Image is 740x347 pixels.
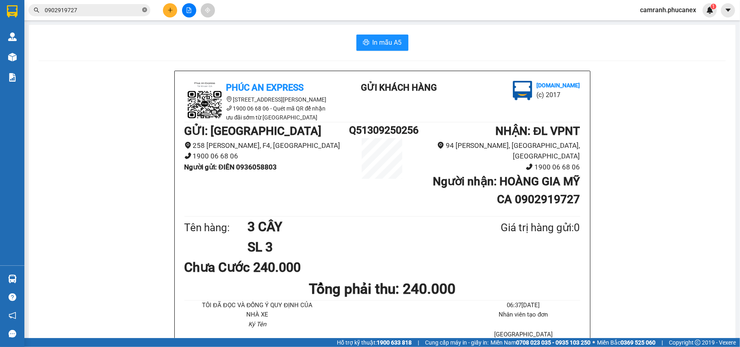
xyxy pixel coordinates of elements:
[349,122,415,138] h1: Q51309250256
[248,321,266,328] i: Ký Tên
[201,3,215,17] button: aim
[706,7,714,14] img: icon-new-feature
[415,162,580,173] li: 1900 06 68 06
[415,140,580,162] li: 94 [PERSON_NAME], [GEOGRAPHIC_DATA], [GEOGRAPHIC_DATA]
[418,338,419,347] span: |
[490,338,590,347] span: Miền Nam
[695,340,701,345] span: copyright
[182,3,196,17] button: file-add
[8,53,17,61] img: warehouse-icon
[725,7,732,14] span: caret-down
[184,140,349,151] li: 258 [PERSON_NAME], F4, [GEOGRAPHIC_DATA]
[467,310,580,320] li: Nhân viên tạo đơn
[186,7,192,13] span: file-add
[184,257,315,278] div: Chưa Cước 240.000
[597,338,655,347] span: Miền Bắc
[461,219,580,236] div: Giá trị hàng gửi: 0
[142,7,147,14] span: close-circle
[167,7,173,13] span: plus
[437,142,444,149] span: environment
[247,237,461,257] h1: SL 3
[45,6,141,15] input: Tìm tên, số ĐT hoặc mã đơn
[516,339,590,346] strong: 0708 023 035 - 0935 103 250
[184,95,331,104] li: [STREET_ADDRESS][PERSON_NAME]
[495,124,580,138] b: NHẬN : ĐL VPNT
[536,82,580,89] b: [DOMAIN_NAME]
[712,4,715,9] span: 1
[711,4,716,9] sup: 1
[9,312,16,319] span: notification
[226,96,232,102] span: environment
[8,73,17,82] img: solution-icon
[184,142,191,149] span: environment
[536,90,580,100] li: (c) 2017
[201,301,314,320] li: TÔI ĐÃ ĐỌC VÀ ĐỒNG Ý QUY ĐỊNH CỦA NHÀ XE
[184,152,191,159] span: phone
[34,7,39,13] span: search
[184,104,331,122] li: 1900 06 68 06 - Quét mã QR để nhận ưu đãi sớm từ [GEOGRAPHIC_DATA]
[433,175,580,206] b: Người nhận : HOÀNG GIA MỸ CA 0902919727
[205,7,210,13] span: aim
[184,124,322,138] b: GỬI : [GEOGRAPHIC_DATA]
[184,163,277,171] b: Người gửi : ĐIÊN 0936058803
[361,82,437,93] b: Gửi khách hàng
[226,82,304,93] b: Phúc An Express
[467,301,580,310] li: 06:37[DATE]
[337,338,412,347] span: Hỗ trợ kỹ thuật:
[247,217,461,237] h1: 3 CÂY
[373,37,402,48] span: In mẫu A5
[7,5,17,17] img: logo-vxr
[526,163,533,170] span: phone
[8,275,17,283] img: warehouse-icon
[9,293,16,301] span: question-circle
[184,151,349,162] li: 1900 06 68 06
[363,39,369,47] span: printer
[513,81,532,100] img: logo.jpg
[184,219,248,236] div: Tên hàng:
[226,105,232,111] span: phone
[142,7,147,12] span: close-circle
[425,338,488,347] span: Cung cấp máy in - giấy in:
[8,33,17,41] img: warehouse-icon
[634,5,703,15] span: camranh.phucanex
[467,330,580,340] li: [GEOGRAPHIC_DATA]
[721,3,735,17] button: caret-down
[621,339,655,346] strong: 0369 525 060
[184,278,580,300] h1: Tổng phải thu: 240.000
[662,338,663,347] span: |
[9,330,16,338] span: message
[356,35,408,51] button: printerIn mẫu A5
[377,339,412,346] strong: 1900 633 818
[592,341,595,344] span: ⚪️
[163,3,177,17] button: plus
[184,81,225,121] img: logo.jpg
